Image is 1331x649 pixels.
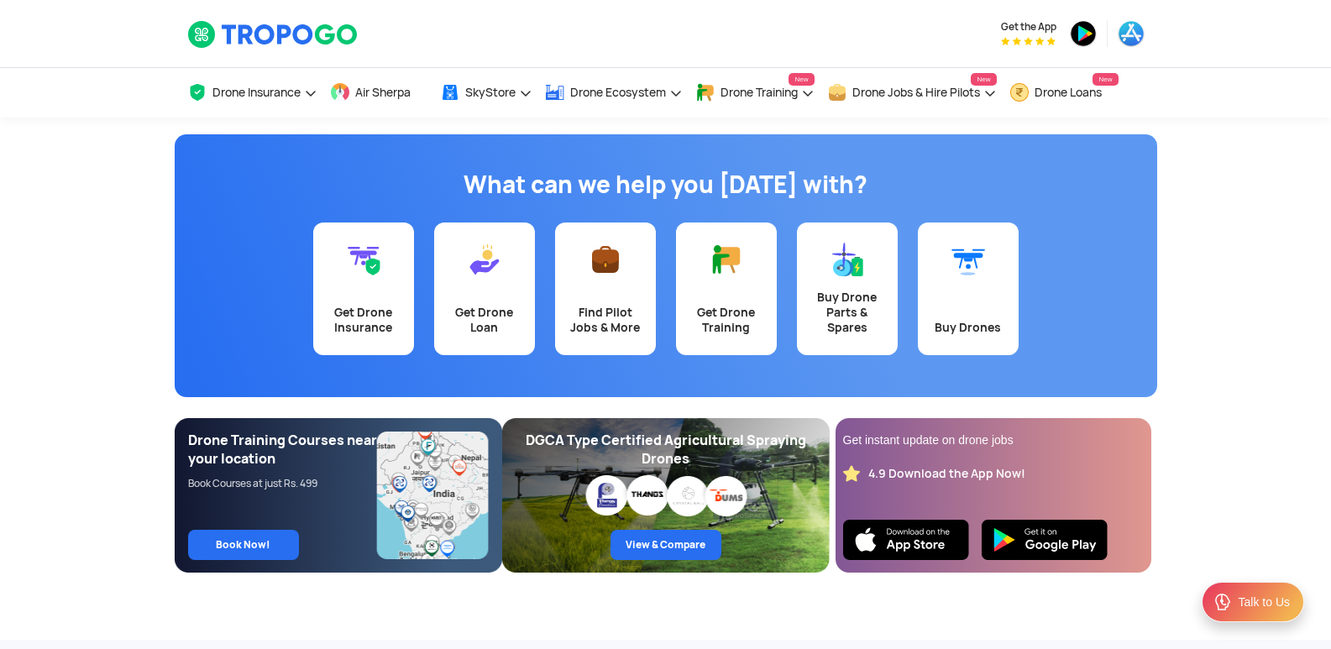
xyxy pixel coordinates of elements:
span: Drone Ecosystem [570,86,666,99]
img: ic_Support.svg [1213,592,1233,612]
img: Playstore [982,520,1108,560]
a: Drone Jobs & Hire PilotsNew [827,68,997,118]
a: View & Compare [610,530,721,560]
div: Get instant update on drone jobs [843,432,1144,448]
span: Drone Insurance [212,86,301,99]
img: Buy Drones [951,243,985,276]
div: Get Drone Training [686,305,767,335]
div: Get Drone Loan [444,305,525,335]
a: Buy Drones [918,222,1019,355]
span: New [1093,73,1118,86]
a: Get Drone Training [676,222,777,355]
div: Drone Training Courses near your location [188,432,378,468]
span: Drone Training [721,86,798,99]
span: Air Sherpa [355,86,411,99]
a: Find Pilot Jobs & More [555,222,656,355]
img: Find Pilot Jobs & More [589,243,622,276]
span: New [789,73,814,86]
a: Air Sherpa [330,68,427,118]
div: 4.9 Download the App Now! [868,466,1025,482]
a: Book Now! [188,530,299,560]
span: New [971,73,996,86]
div: Buy Drone Parts & Spares [807,290,888,335]
a: Buy Drone Parts & Spares [797,222,898,355]
span: Drone Loans [1035,86,1102,99]
a: Drone TrainingNew [695,68,815,118]
img: Buy Drone Parts & Spares [831,243,864,276]
a: SkyStore [440,68,532,118]
img: Get Drone Insurance [347,243,380,276]
img: TropoGo Logo [187,20,359,49]
a: Get Drone Insurance [313,222,414,355]
img: playstore [1070,20,1097,47]
div: Buy Drones [928,320,1009,335]
a: Drone Insurance [187,68,317,118]
span: SkyStore [465,86,516,99]
div: Find Pilot Jobs & More [565,305,646,335]
a: Get Drone Loan [434,222,535,355]
img: App Raking [1001,37,1056,45]
img: appstore [1118,20,1145,47]
span: Drone Jobs & Hire Pilots [852,86,980,99]
a: Drone LoansNew [1009,68,1119,118]
div: Get Drone Insurance [323,305,404,335]
h1: What can we help you [DATE] with? [187,168,1145,202]
div: Talk to Us [1239,594,1290,610]
img: Get Drone Loan [468,243,501,276]
span: Get the App [1001,20,1056,34]
div: Book Courses at just Rs. 499 [188,477,378,490]
div: DGCA Type Certified Agricultural Spraying Drones [516,432,816,468]
img: Ios [843,520,969,560]
img: star_rating [843,465,860,482]
a: Drone Ecosystem [545,68,683,118]
img: Get Drone Training [710,243,743,276]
